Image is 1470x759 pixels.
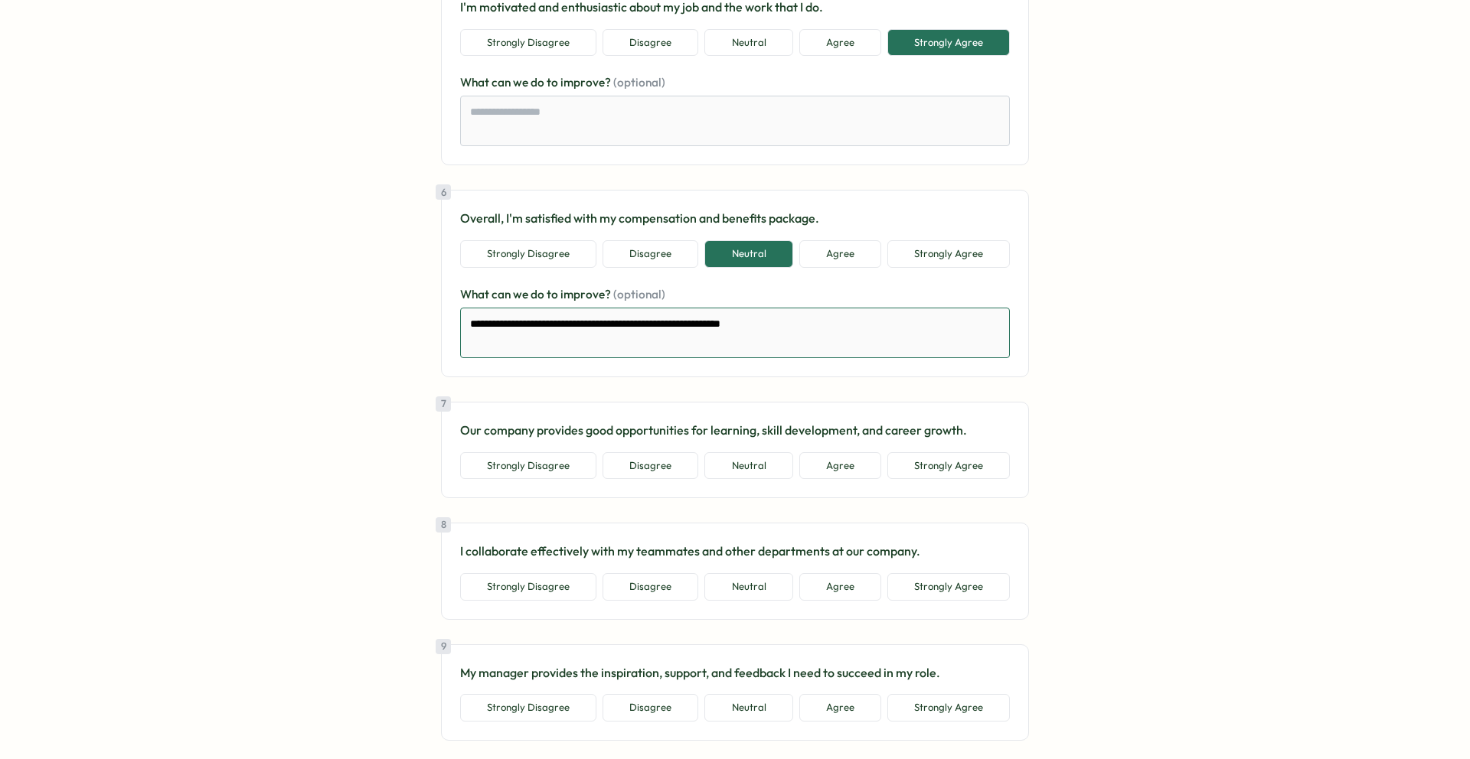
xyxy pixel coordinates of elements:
[460,663,1010,682] p: My manager provides the inspiration, support, and feedback I need to succeed in my role.
[603,694,698,722] button: Disagree
[560,75,613,90] span: improve?
[436,639,451,654] div: 9
[492,287,513,301] span: can
[603,240,698,268] button: Disagree
[799,694,881,722] button: Agree
[492,75,513,90] span: can
[704,573,792,601] button: Neutral
[460,209,1010,228] p: Overall, I'm satisfied with my compensation and benefits package.
[603,452,698,480] button: Disagree
[513,287,531,301] span: we
[799,452,881,480] button: Agree
[613,75,665,90] span: (optional)
[460,542,1010,561] p: I collaborate effectively with my teammates and other departments at our company.
[704,240,792,268] button: Neutral
[460,694,596,722] button: Strongly Disagree
[460,421,1010,440] p: Our company provides good opportunities for learning, skill development, and career growth.
[460,29,596,57] button: Strongly Disagree
[436,396,451,412] div: 7
[704,694,792,722] button: Neutral
[704,29,792,57] button: Neutral
[436,517,451,533] div: 8
[547,75,560,90] span: to
[887,240,1010,268] button: Strongly Agree
[513,75,531,90] span: we
[531,75,547,90] span: do
[460,452,596,480] button: Strongly Disagree
[603,29,698,57] button: Disagree
[460,287,492,301] span: What
[799,573,881,601] button: Agree
[603,573,698,601] button: Disagree
[887,573,1010,601] button: Strongly Agree
[547,287,560,301] span: to
[460,573,596,601] button: Strongly Disagree
[887,694,1010,722] button: Strongly Agree
[436,184,451,200] div: 6
[799,29,881,57] button: Agree
[887,29,1010,57] button: Strongly Agree
[887,452,1010,480] button: Strongly Agree
[460,240,596,268] button: Strongly Disagree
[799,240,881,268] button: Agree
[704,452,792,480] button: Neutral
[531,287,547,301] span: do
[560,287,613,301] span: improve?
[613,287,665,301] span: (optional)
[460,75,492,90] span: What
